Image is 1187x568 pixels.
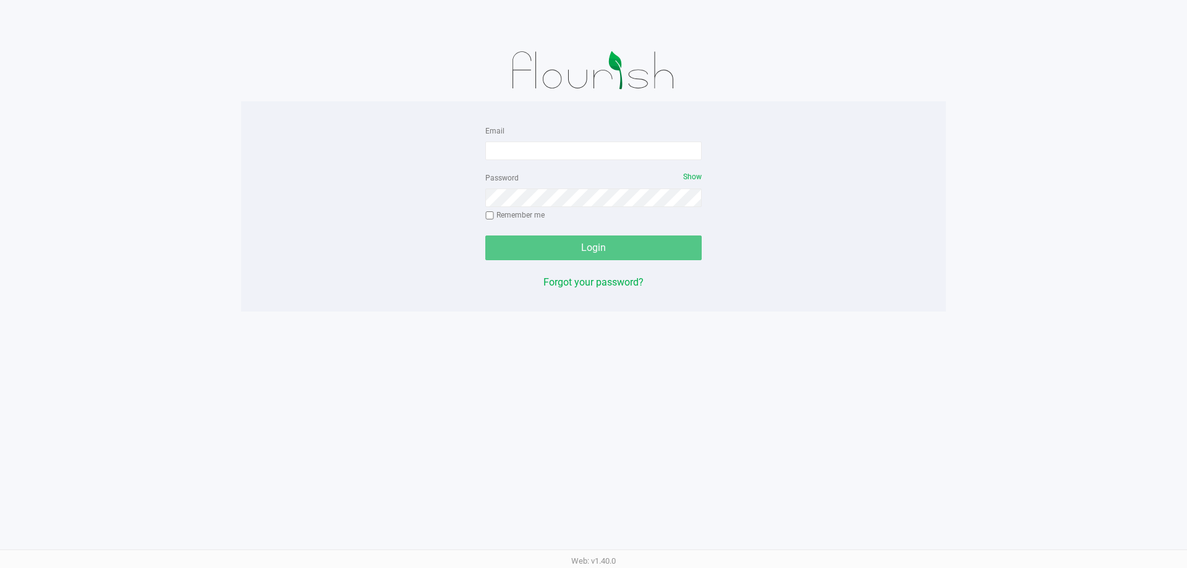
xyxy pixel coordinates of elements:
label: Password [485,172,519,184]
span: Web: v1.40.0 [571,556,616,566]
span: Show [683,172,702,181]
input: Remember me [485,211,494,220]
button: Forgot your password? [543,275,644,290]
label: Remember me [485,210,545,221]
label: Email [485,125,504,137]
